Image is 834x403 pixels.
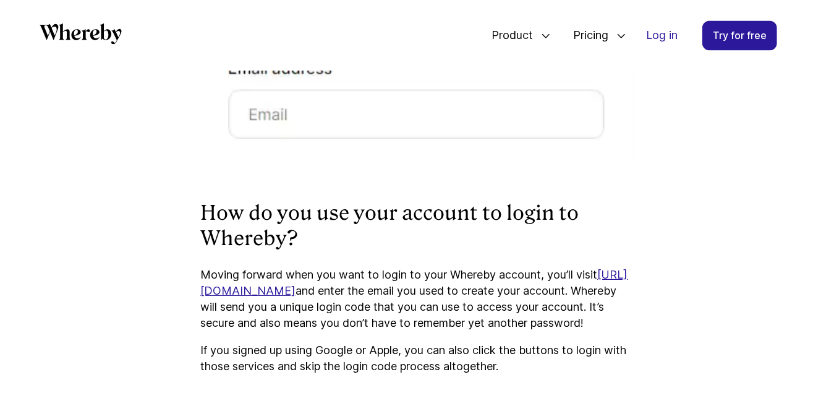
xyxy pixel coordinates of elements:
[201,342,634,375] p: If you signed up using Google or Apple, you can also click the buttons to login with those servic...
[479,15,536,56] span: Product
[636,21,687,50] a: Log in
[201,201,579,251] strong: How do you use your account to login to Whereby?
[40,23,122,44] svg: Whereby
[40,23,122,48] a: Whereby
[702,20,777,50] a: Try for free
[201,267,634,331] p: Moving forward when you want to login to your Whereby account, you’ll visit and enter the email y...
[561,15,611,56] span: Pricing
